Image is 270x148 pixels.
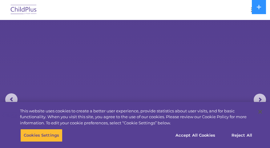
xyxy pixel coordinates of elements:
[9,3,38,17] img: ChildPlus by Procare Solutions
[172,129,219,142] button: Accept All Cookies
[253,105,267,119] button: Close
[20,129,62,142] button: Cookies Settings
[223,129,261,142] button: Reject All
[20,108,252,126] div: This website uses cookies to create a better user experience, provide statistics about user visit...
